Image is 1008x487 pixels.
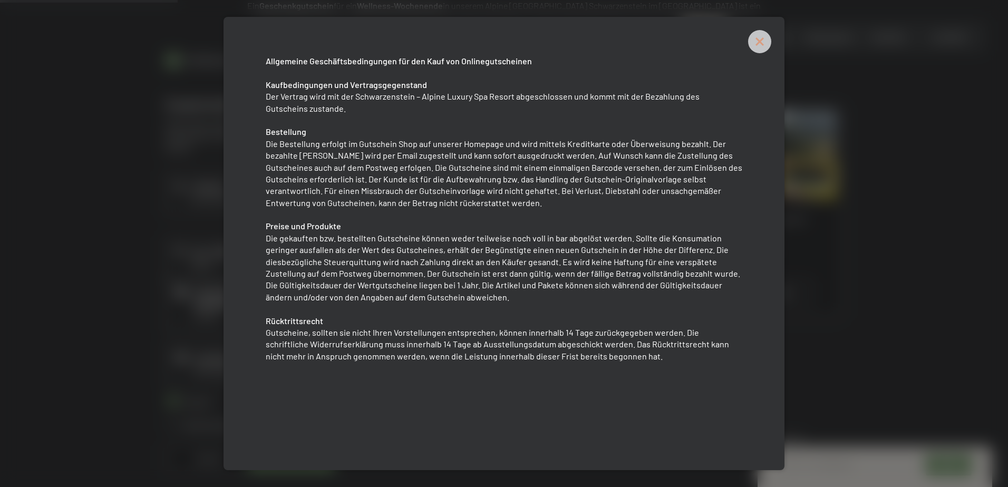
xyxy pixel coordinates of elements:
[266,139,742,208] span: Die Bestellung erfolgt im Gutschein Shop auf unserer Homepage und wird mittels Kreditkarte oder Ü...
[266,327,729,361] span: Gutscheine, sollten sie nicht Ihren Vorstellungen entsprechen, können innerhalb 14 Tage zurückgeg...
[266,233,740,302] span: Die gekauften bzw. bestellten Gutscheine können weder teilweise noch voll in bar abgelöst werden....
[266,221,341,231] span: Preise und Produkte
[266,126,306,137] span: Bestellung
[266,56,532,66] strong: Allgemeine Geschäftsbedingungen für den Kauf von Onlinegutscheinen
[266,91,700,113] span: Der Vertrag wird mit der Schwarzenstein – Alpine Luxury Spa Resort abgeschlossen und kommt mit de...
[266,316,323,326] span: Rücktrittsrecht
[266,80,427,90] span: Kaufbedingungen und Vertragsgegenstand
